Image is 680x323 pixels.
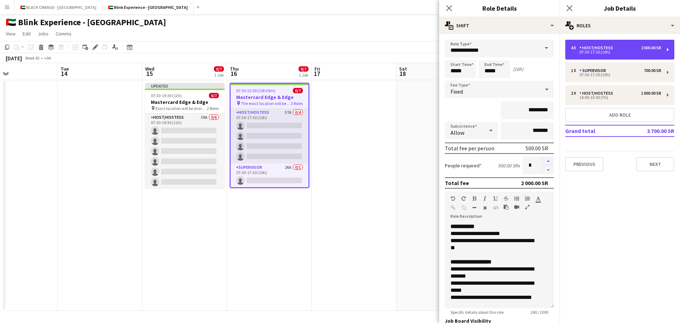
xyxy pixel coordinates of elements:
[560,4,680,13] h3: Job Details
[579,68,609,73] div: Supervisor
[145,66,154,72] span: Wed
[493,205,498,211] button: HTML Code
[56,30,72,37] span: Comms
[6,17,166,28] h1: 🇦🇪 Blink Experience - [GEOGRAPHIC_DATA]
[209,93,219,98] span: 0/7
[521,179,548,186] div: 2 000.00 SR
[145,83,225,188] app-job-card: Updated07:30-19:30 (12h)0/7Mastercard Edge & Edge Exact location will be shared later2 RolesHost/...
[571,96,661,99] div: 16:00-23:00 (7h)
[15,0,102,14] button: 🇦🇪 BLACK ORANGE - [GEOGRAPHIC_DATA]
[571,73,661,77] div: 07:30-17:30 (10h)
[299,66,308,72] span: 0/7
[231,108,308,163] app-card-role: Host/Hostess57A0/407:30-17:30 (10h)
[565,125,630,137] td: Grand total
[450,129,464,136] span: Allow
[565,157,603,171] button: Previous
[236,88,275,93] span: 07:30-23:00 (15h30m)
[214,66,224,72] span: 0/7
[525,204,530,210] button: Fullscreen
[155,106,207,111] span: Exact location will be shared later
[543,157,554,166] button: Increase
[23,30,31,37] span: Edit
[439,4,560,13] h3: Role Details
[314,66,320,72] span: Fri
[207,106,219,111] span: 2 Roles
[299,72,308,78] div: 1 Job
[44,55,51,61] div: +04
[214,72,223,78] div: 1 Job
[493,196,498,201] button: Underline
[472,205,477,211] button: Horizontal Line
[641,45,661,50] div: 2 000.00 SR
[293,88,303,93] span: 0/7
[543,166,554,175] button: Decrease
[450,88,463,95] span: Fixed
[6,30,16,37] span: View
[6,55,22,62] div: [DATE]
[526,145,548,152] div: 500.00 SR
[525,196,530,201] button: Ordered List
[23,55,41,61] span: Week 42
[461,196,466,201] button: Redo
[579,45,616,50] div: Host/Hostess
[450,196,455,201] button: Undo
[571,45,579,50] div: 4 x
[3,29,18,38] a: View
[525,310,554,315] span: 240 / 2000
[61,66,69,72] span: Tue
[636,157,674,171] button: Next
[399,66,407,72] span: Sat
[151,93,182,98] span: 07:30-19:30 (12h)
[439,17,560,34] div: Shift
[230,66,239,72] span: Thu
[630,125,674,137] td: 3 700.00 SR
[482,196,487,201] button: Italic
[644,68,661,73] div: 700.00 SR
[38,30,49,37] span: Jobs
[231,94,308,100] h3: Mastercard Edge & Edge
[571,50,661,54] div: 07:30-17:30 (10h)
[35,29,51,38] a: Jobs
[313,69,320,78] span: 17
[504,204,509,210] button: Paste as plain text
[565,108,674,122] button: Add role
[230,83,309,188] app-job-card: 07:30-23:00 (15h30m)0/7Mastercard Edge & Edge The exact location will be shared later3 RolesHost/...
[571,68,579,73] div: 1 x
[514,196,519,201] button: Unordered List
[20,29,34,38] a: Edit
[579,91,616,96] div: Host/Hostess
[445,162,482,169] label: People required
[291,101,303,106] span: 3 Roles
[241,101,291,106] span: The exact location will be shared later
[482,205,487,211] button: Clear Formatting
[144,69,154,78] span: 15
[498,162,520,169] div: 500.00 SR x
[229,69,239,78] span: 16
[445,179,469,186] div: Total fee
[102,0,194,14] button: 🇦🇪 Blink Experience - [GEOGRAPHIC_DATA]
[59,69,69,78] span: 14
[504,196,509,201] button: Strikethrough
[472,196,477,201] button: Bold
[535,196,540,201] button: Text Color
[445,310,509,315] span: Specific details about this role
[514,204,519,210] button: Insert video
[560,17,680,34] div: Roles
[145,83,225,89] div: Updated
[571,91,579,96] div: 2 x
[513,66,523,72] div: (10h)
[53,29,74,38] a: Comms
[231,163,308,188] app-card-role: Supervisor26A0/107:30-17:30 (10h)
[145,99,225,105] h3: Mastercard Edge & Edge
[398,69,407,78] span: 18
[145,113,225,189] app-card-role: Host/Hostess58A0/607:30-19:30 (12h)
[641,91,661,96] div: 1 000.00 SR
[445,145,494,152] div: Total fee per person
